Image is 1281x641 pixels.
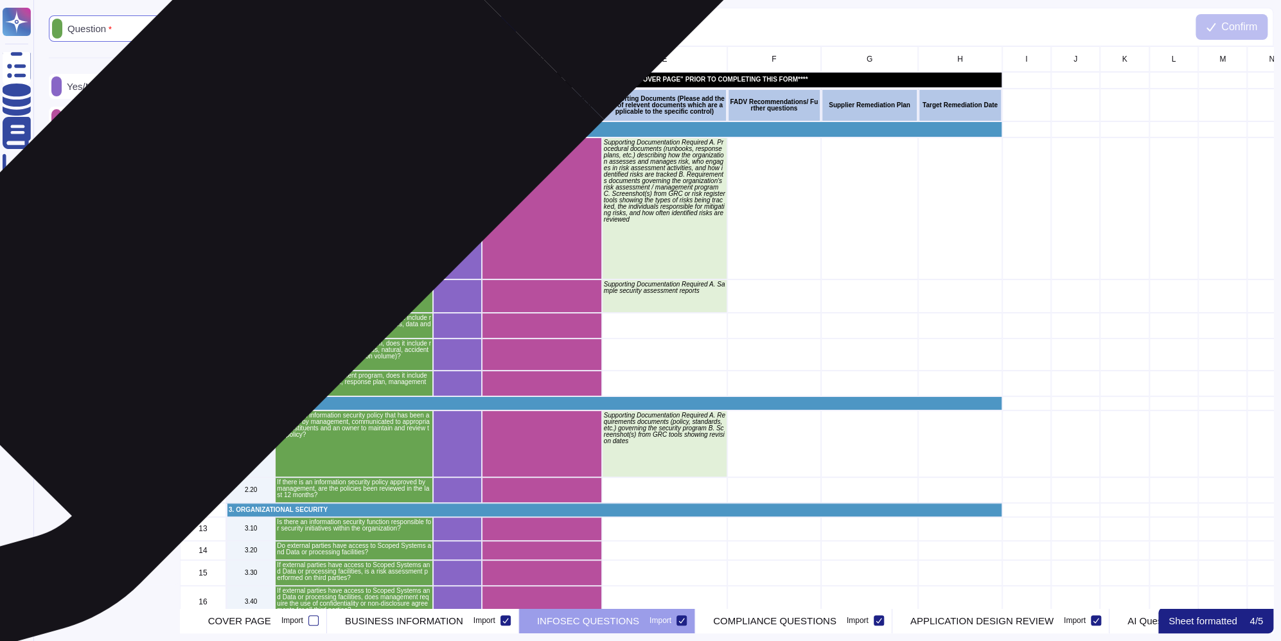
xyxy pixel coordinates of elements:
[229,351,273,358] p: 1.40
[229,400,1000,407] p: 2. SECURITY POLICY
[180,279,226,313] div: 5
[180,410,226,477] div: 10
[180,338,226,371] div: 7
[1025,55,1027,63] span: I
[1171,55,1176,63] span: L
[277,340,431,360] p: If there is a risk assessment program, does it include range of threats to include malicious, nat...
[277,519,431,532] p: Is there an information security function responsible for security initiatives within the organiz...
[603,281,725,294] p: Supporting Documentation Required A. Sample security assessment reports
[229,570,273,576] p: 3.30
[49,197,105,204] p: Additional steps:
[277,139,431,165] p: Is there a risk assessment program that has been approved by management, communicated to appropri...
[730,99,818,112] p: FADV Recommendations/ Further questions
[3,605,37,633] button: user
[847,617,869,624] div: Import
[1250,616,1263,626] p: 4 / 5
[180,396,226,410] div: 9
[49,236,65,244] p: Tool:
[62,82,98,91] p: Yes/No
[229,76,1000,83] p: ****IMPORTANT - PLEASE READ INSTRUCTIONS MENTIONED IN THE "COVER PAGE" PRIOR TO COMPLETING THIS F...
[229,293,273,299] p: 1.20
[921,102,999,109] p: Target Remediation Date
[229,380,273,387] p: 1.50
[713,616,836,626] p: COMPLIANCE QUESTIONS
[229,102,272,109] p: Sr. No.
[62,114,99,124] p: Answer
[229,547,273,554] p: 3.20
[454,55,460,63] span: C
[424,22,473,32] p: Clear sheet
[180,586,226,618] div: 16
[484,96,599,115] p: Additional Information (Please provide the details of the relevant controls that are in place)
[62,147,99,157] p: Section
[1169,616,1237,626] p: Sheet formatted
[229,525,273,532] p: 3.10
[1221,22,1257,32] span: Confirm
[19,581,26,588] div: 9+
[277,588,431,613] p: If external parties have access to Scoped Systems and Data or processing facilities, does managem...
[180,46,1273,608] div: grid
[345,616,463,626] p: BUSINESS INFORMATION
[229,599,273,605] p: 3.40
[229,205,273,211] p: 1.10
[62,24,112,34] p: Question
[180,477,226,503] div: 11
[277,315,431,334] p: If there is a risk assessment program, does it include range of assets to include people, process...
[603,139,725,223] p: Supporting Documentation Required A. Procedural documents (runbooks, response plans, etc.) descri...
[180,89,226,121] div: 2
[277,281,431,301] p: If there is a risk assessment program, does it include a risk assessment conducted within the las...
[603,412,725,444] p: Supporting Documentation Required A. Requirements documents (policy, standards, etc.) governing t...
[604,96,724,115] p: Supporting Documents (Please add the list of relevent documents which are applicable to the speci...
[277,479,431,498] p: If there is an information security policy approved by management, are the policies been reviewed...
[229,507,1000,513] p: 3. ORGANIZATIONAL SECURITY
[180,560,226,586] div: 15
[229,322,273,329] p: 1.30
[1064,617,1086,624] div: Import
[521,22,568,32] p: Autoformat
[281,617,303,624] div: Import
[297,22,376,32] div: Select similar cells
[180,541,226,560] div: 14
[866,55,872,63] span: G
[180,517,226,541] div: 13
[229,441,273,447] p: 2.10
[1269,55,1275,63] span: N
[278,102,430,109] p: Question Text
[180,137,226,279] div: 4
[208,616,271,626] p: COVER PAGE
[539,55,545,63] span: D
[180,503,226,517] div: 12
[662,55,667,63] span: E
[436,96,479,115] p: Supplier Response (Yes, No, NA)
[277,373,431,392] p: If there is a risk assessment program, does it include ownership, action plan, response plan, man...
[248,55,253,63] span: A
[1219,55,1226,63] span: M
[473,617,495,624] div: Import
[62,257,95,267] p: Eraser
[277,562,431,581] p: If external parties have access to Scoped Systems and Data or processing facilities, is a risk as...
[910,616,1054,626] p: APPLICATION DESIGN REVIEW
[5,608,28,631] img: user
[277,543,431,556] p: Do external parties have access to Scoped Systems and Data or processing facilities?
[1073,55,1077,63] span: J
[180,371,226,396] div: 8
[1122,55,1127,63] span: K
[351,55,357,63] span: B
[772,55,776,63] span: F
[229,126,1000,132] p: 1. RISK MANAGEMENT AND TREATMENT
[199,22,242,32] p: Question
[1196,14,1268,40] button: Confirm
[957,55,963,63] span: H
[180,72,226,89] div: 1
[823,102,915,109] p: Supplier Remediation Plan
[229,487,273,493] p: 2.20
[1127,616,1183,626] p: AI Questions
[537,616,639,626] p: INFOSEC QUESTIONS
[649,617,671,624] div: Import
[180,313,226,338] div: 6
[277,412,431,438] p: Is there an information security policy that has been approved by management, communicated to app...
[180,121,226,137] div: 3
